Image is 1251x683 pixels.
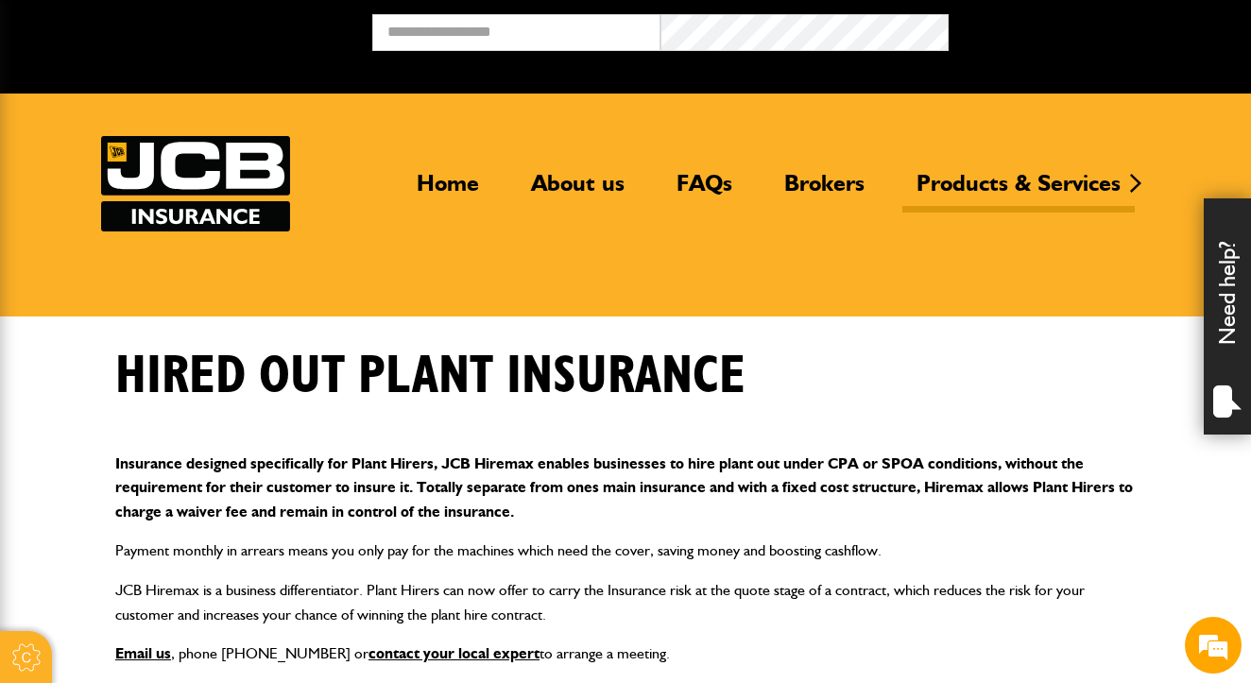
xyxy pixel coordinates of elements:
[115,452,1136,524] p: Insurance designed specifically for Plant Hirers, JCB Hiremax enables businesses to hire plant ou...
[115,538,1136,563] p: Payment monthly in arrears means you only pay for the machines which need the cover, saving money...
[949,14,1237,43] button: Broker Login
[770,169,879,213] a: Brokers
[1204,198,1251,435] div: Need help?
[902,169,1135,213] a: Products & Services
[115,644,171,662] a: Email us
[115,345,745,408] h1: Hired out plant insurance
[101,136,290,231] img: JCB Insurance Services logo
[101,136,290,231] a: JCB Insurance Services
[662,169,746,213] a: FAQs
[368,644,540,662] a: contact your local expert
[115,641,1136,666] p: , phone [PHONE_NUMBER] or to arrange a meeting.
[115,578,1136,626] p: JCB Hiremax is a business differentiator. Plant Hirers can now offer to carry the Insurance risk ...
[517,169,639,213] a: About us
[403,169,493,213] a: Home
